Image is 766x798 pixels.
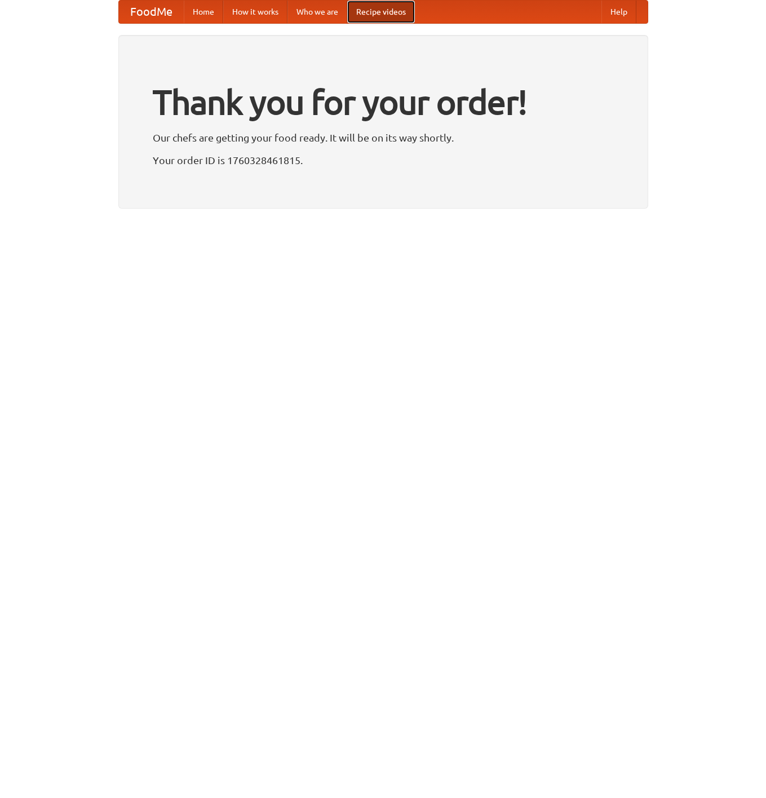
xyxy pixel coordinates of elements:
[347,1,415,23] a: Recipe videos
[184,1,223,23] a: Home
[153,129,614,146] p: Our chefs are getting your food ready. It will be on its way shortly.
[223,1,287,23] a: How it works
[153,75,614,129] h1: Thank you for your order!
[153,152,614,169] p: Your order ID is 1760328461815.
[601,1,636,23] a: Help
[287,1,347,23] a: Who we are
[119,1,184,23] a: FoodMe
